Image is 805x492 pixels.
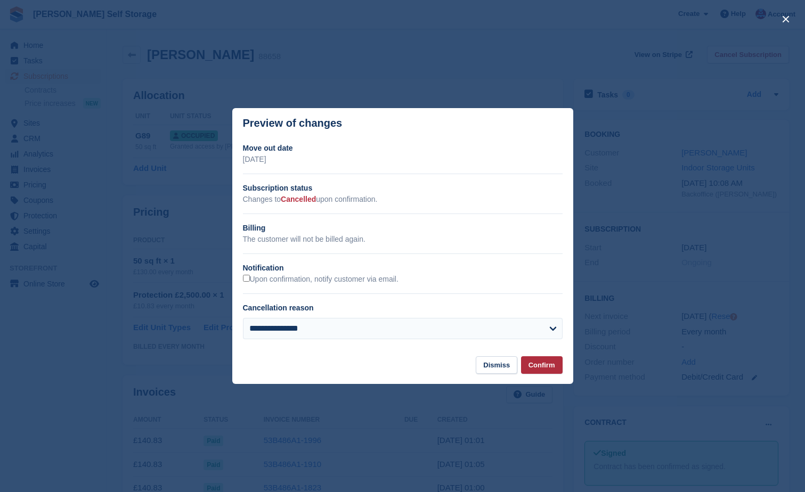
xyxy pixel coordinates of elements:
[243,263,563,274] h2: Notification
[243,234,563,245] p: The customer will not be billed again.
[243,154,563,165] p: [DATE]
[243,304,314,312] label: Cancellation reason
[243,117,343,129] p: Preview of changes
[243,275,399,284] label: Upon confirmation, notify customer via email.
[281,195,316,203] span: Cancelled
[476,356,517,374] button: Dismiss
[243,223,563,234] h2: Billing
[243,194,563,205] p: Changes to upon confirmation.
[243,183,563,194] h2: Subscription status
[521,356,563,374] button: Confirm
[243,143,563,154] h2: Move out date
[243,275,250,282] input: Upon confirmation, notify customer via email.
[777,11,794,28] button: close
